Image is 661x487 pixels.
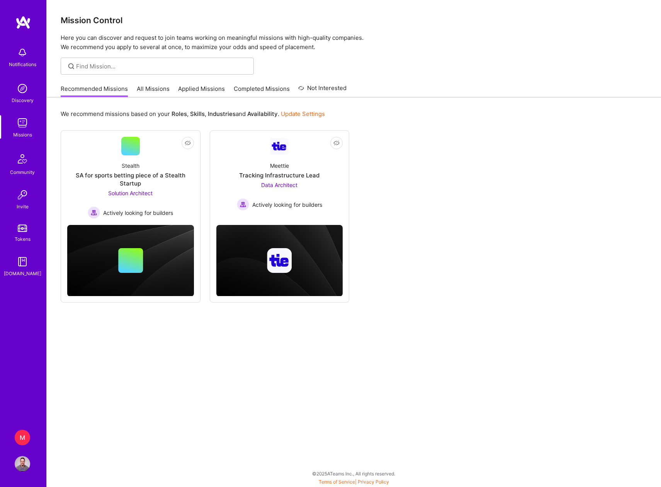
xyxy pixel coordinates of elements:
[13,150,32,168] img: Community
[190,110,205,117] b: Skills
[15,430,30,445] div: M
[298,83,347,97] a: Not Interested
[267,248,292,273] img: Company logo
[185,140,191,146] i: icon EyeClosed
[15,235,31,243] div: Tokens
[358,479,389,485] a: Privacy Policy
[178,85,225,97] a: Applied Missions
[61,33,647,52] p: Here you can discover and request to join teams working on meaningful missions with high-quality ...
[76,62,248,70] input: Find Mission...
[13,131,32,139] div: Missions
[208,110,236,117] b: Industries
[247,110,278,117] b: Availability
[67,225,194,296] img: cover
[15,115,30,131] img: teamwork
[270,162,289,170] div: Meettie
[261,182,297,188] span: Data Architect
[67,62,76,71] i: icon SearchGrey
[15,187,30,203] img: Invite
[15,15,31,29] img: logo
[15,456,30,472] img: User Avatar
[17,203,29,211] div: Invite
[108,190,153,196] span: Solution Architect
[252,201,322,209] span: Actively looking for builders
[61,85,128,97] a: Recommended Missions
[270,138,289,155] img: Company Logo
[88,206,100,219] img: Actively looking for builders
[216,225,343,296] img: cover
[172,110,187,117] b: Roles
[15,254,30,269] img: guide book
[15,81,30,96] img: discovery
[9,60,36,68] div: Notifications
[239,171,319,179] div: Tracking Infrastructure Lead
[103,209,173,217] span: Actively looking for builders
[234,85,290,97] a: Completed Missions
[15,45,30,60] img: bell
[237,198,249,211] img: Actively looking for builders
[46,464,661,483] div: © 2025 ATeams Inc., All rights reserved.
[122,162,139,170] div: Stealth
[333,140,340,146] i: icon EyeClosed
[12,96,34,104] div: Discovery
[67,171,194,187] div: SA for sports betting piece of a Stealth Startup
[61,15,647,25] h3: Mission Control
[319,479,389,485] span: |
[10,168,35,176] div: Community
[4,269,41,278] div: [DOMAIN_NAME]
[18,225,27,232] img: tokens
[319,479,355,485] a: Terms of Service
[137,85,170,97] a: All Missions
[281,110,325,117] a: Update Settings
[61,110,325,118] p: We recommend missions based on your , , and .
